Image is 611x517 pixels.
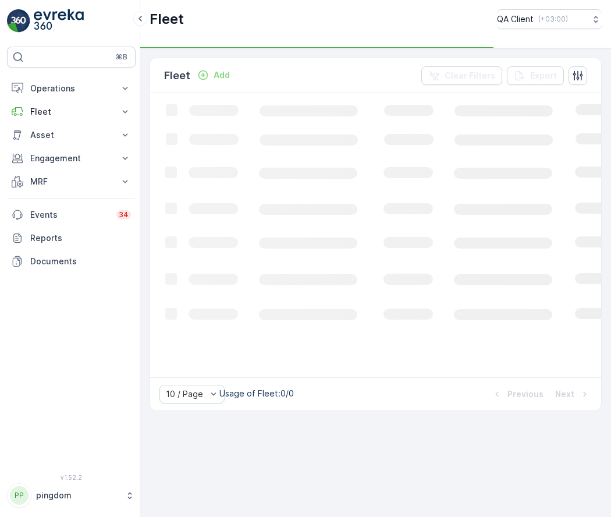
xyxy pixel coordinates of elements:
[507,66,564,85] button: Export
[497,13,534,25] p: QA Client
[30,106,112,118] p: Fleet
[7,147,136,170] button: Engagement
[30,176,112,187] p: MRF
[164,68,190,84] p: Fleet
[193,68,235,82] button: Add
[497,9,602,29] button: QA Client(+03:00)
[7,226,136,250] a: Reports
[30,83,112,94] p: Operations
[30,209,109,221] p: Events
[34,9,84,33] img: logo_light-DOdMpM7g.png
[7,250,136,273] a: Documents
[7,123,136,147] button: Asset
[7,483,136,508] button: PPpingdom
[7,77,136,100] button: Operations
[7,9,30,33] img: logo
[150,10,184,29] p: Fleet
[445,70,495,82] p: Clear Filters
[421,66,502,85] button: Clear Filters
[7,100,136,123] button: Fleet
[530,70,557,82] p: Export
[30,256,131,267] p: Documents
[554,387,592,401] button: Next
[555,388,574,400] p: Next
[10,486,29,505] div: PP
[116,52,127,62] p: ⌘B
[30,153,112,164] p: Engagement
[7,203,136,226] a: Events34
[214,69,230,81] p: Add
[36,490,119,501] p: pingdom
[538,15,568,24] p: ( +03:00 )
[7,170,136,193] button: MRF
[507,388,543,400] p: Previous
[219,388,294,399] p: Usage of Fleet : 0/0
[7,474,136,481] span: v 1.52.2
[490,387,545,401] button: Previous
[119,210,129,219] p: 34
[30,129,112,141] p: Asset
[30,232,131,244] p: Reports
